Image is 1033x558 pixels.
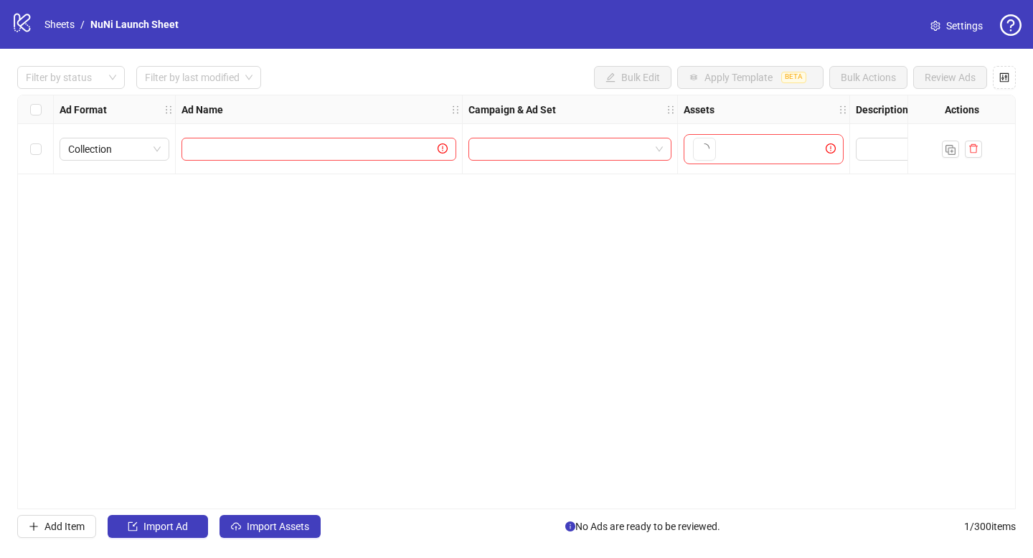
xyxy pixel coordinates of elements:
button: Configure table settings [993,66,1016,89]
span: exclamation-circle [826,143,840,153]
span: holder [666,105,676,115]
a: NuNi Launch Sheet [88,16,181,32]
span: holder [451,105,461,115]
strong: Actions [945,102,979,118]
strong: Campaign & Ad Set [468,102,556,118]
span: loading [699,143,709,154]
strong: Assets [684,102,714,118]
span: No Ads are ready to be reviewed. [565,519,720,534]
span: Settings [946,18,983,34]
span: 1 / 300 items [964,519,1016,534]
div: Select row 1 [18,124,54,174]
button: Bulk Actions [829,66,907,89]
span: holder [676,105,686,115]
div: Resize Ad Name column [458,95,462,123]
button: Add Item [17,515,96,538]
span: question-circle [1000,14,1022,36]
span: import [128,521,138,531]
span: plus [29,521,39,531]
li: / [80,16,85,32]
span: setting [930,21,940,31]
button: Import Ad [108,515,208,538]
button: Add [693,138,716,161]
span: holder [838,105,848,115]
button: Bulk Edit [594,66,671,89]
strong: Descriptions [856,102,913,118]
span: Import Ad [143,521,188,532]
span: holder [461,105,471,115]
span: holder [174,105,184,115]
div: Resize Ad Format column [171,95,175,123]
strong: Ad Format [60,102,107,118]
button: Import Assets [220,515,321,538]
span: Collection [68,138,161,160]
img: Duplicate [945,145,956,155]
span: cloud-upload [231,521,241,531]
span: delete [968,143,978,153]
a: Settings [919,14,994,37]
button: Review Ads [913,66,987,89]
button: Duplicate [942,141,959,158]
span: holder [164,105,174,115]
span: control [999,72,1009,82]
div: Resize Campaign & Ad Set column [674,95,677,123]
span: exclamation-circle [438,143,448,153]
span: Add Item [44,521,85,532]
span: info-circle [565,521,575,531]
a: Sheets [42,16,77,32]
span: holder [848,105,858,115]
button: Apply TemplateBETA [677,66,824,89]
span: Import Assets [247,521,309,532]
div: Resize Assets column [846,95,849,123]
div: Select all rows [18,95,54,124]
strong: Ad Name [181,102,223,118]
